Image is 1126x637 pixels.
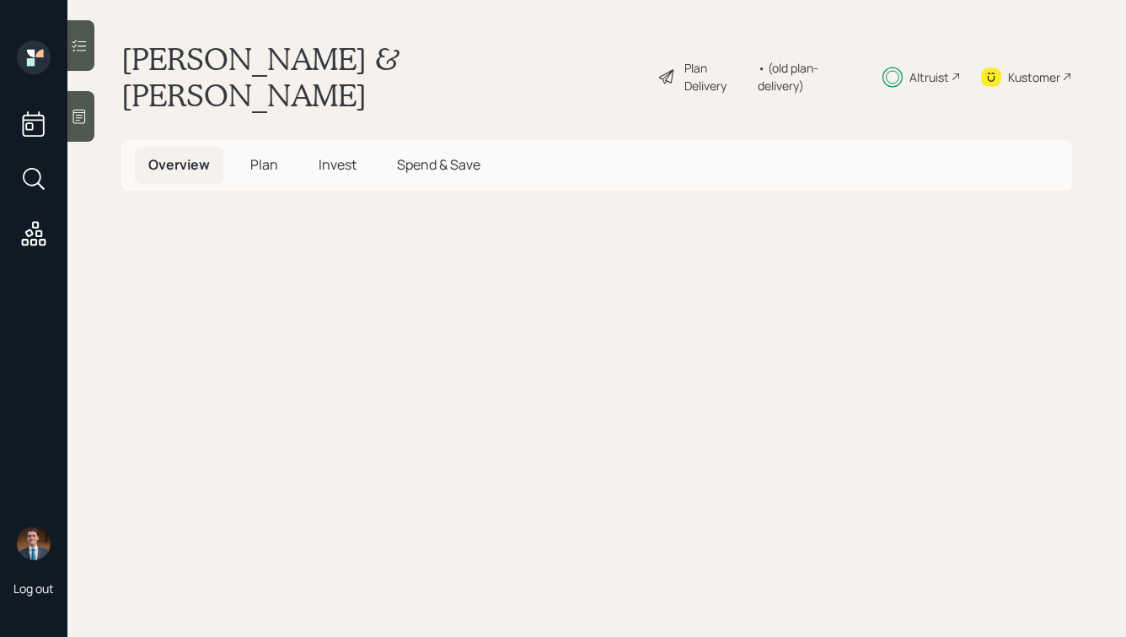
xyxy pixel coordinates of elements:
[397,155,480,174] span: Spend & Save
[13,580,54,597] div: Log out
[684,59,749,94] div: Plan Delivery
[319,155,357,174] span: Invest
[121,40,644,113] h1: [PERSON_NAME] & [PERSON_NAME]
[909,68,949,86] div: Altruist
[17,526,51,560] img: hunter_neumayer.jpg
[148,155,210,174] span: Overview
[758,59,861,94] div: • (old plan-delivery)
[250,155,278,174] span: Plan
[1008,68,1060,86] div: Kustomer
